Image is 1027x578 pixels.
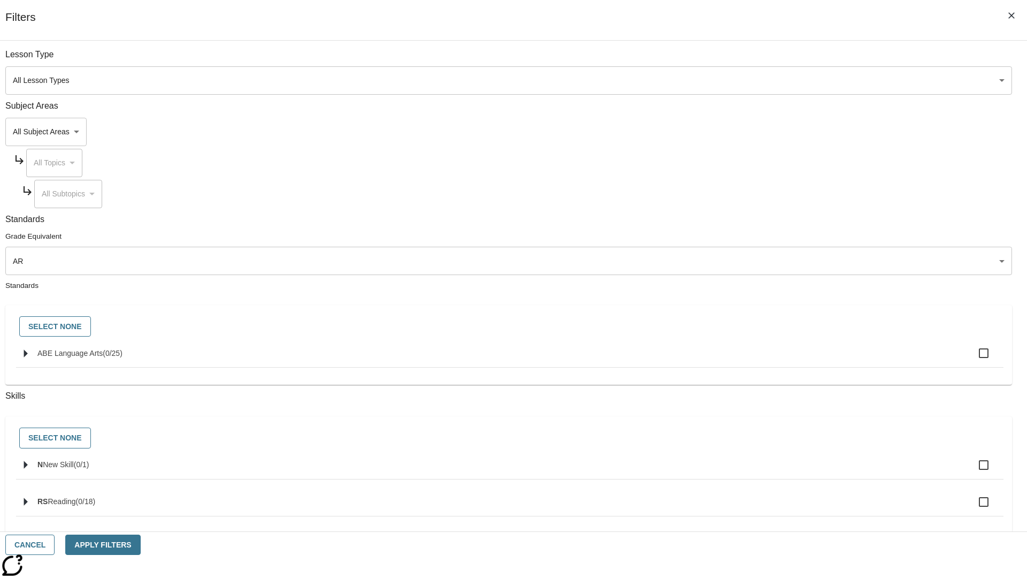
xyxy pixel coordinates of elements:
[5,247,1012,275] div: Select a Grade Equivalent
[19,316,91,337] button: Select None
[1000,4,1023,27] button: Close Filters side menu
[65,535,140,556] button: Apply Filters
[5,100,1012,112] p: Subject Areas
[14,425,1003,451] div: Select skills
[103,349,122,358] span: 0 standards selected/25 standards in group
[37,349,103,358] span: ABE Language Arts
[5,231,1012,241] p: Grade Equivalent
[5,118,87,146] div: Select a Subject Area
[74,460,89,469] span: 0 skills selected/1 skills in group
[5,214,1012,226] p: Standards
[5,280,1012,291] p: Standards
[43,460,74,469] span: New Skill
[16,339,1003,376] ul: Select standards
[19,428,91,448] button: Select None
[5,535,55,556] button: Cancel
[5,66,1012,95] div: Select a lesson type
[37,497,48,506] span: RS
[76,497,96,506] span: 0 skills selected/18 skills in group
[5,49,1012,61] p: Lesson Type
[5,11,36,40] h1: Filters
[48,497,75,506] span: Reading
[14,314,1003,340] div: Select standards
[37,460,43,469] span: N
[34,180,102,208] div: Select a Subject Area
[26,149,82,177] div: Select a Subject Area
[16,451,1003,562] ul: Select skills
[5,390,1012,402] p: Skills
